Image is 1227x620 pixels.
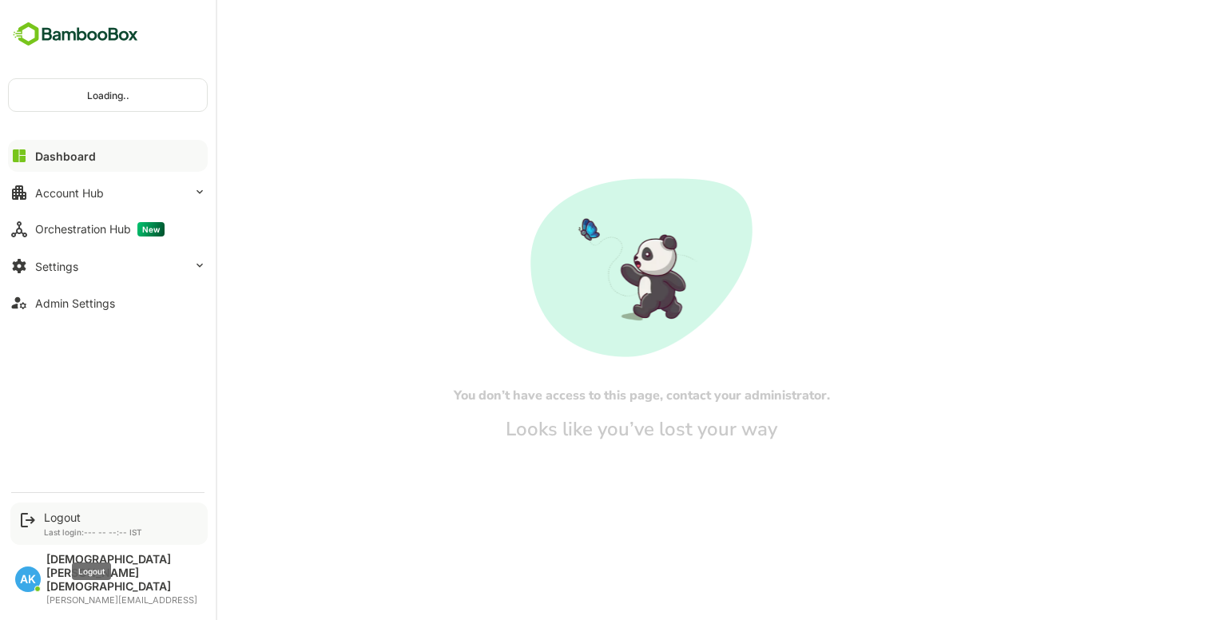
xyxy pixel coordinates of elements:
div: [DEMOGRAPHIC_DATA][PERSON_NAME][DEMOGRAPHIC_DATA] [46,553,200,594]
div: Account Hub [35,186,104,200]
div: Orchestration Hub [35,222,165,236]
h5: Looks like you’ve lost your way [426,416,745,442]
button: Settings [8,250,208,282]
button: Dashboard [8,140,208,172]
div: [PERSON_NAME][EMAIL_ADDRESS] [46,595,200,606]
div: AK [15,566,41,592]
div: Admin Settings [35,296,115,310]
h6: You don’t have access to this page, contact your administrator. [398,381,774,410]
div: Dashboard [35,149,96,163]
p: Last login: --- -- --:-- IST [44,527,142,537]
img: No-Access [475,178,697,356]
img: BambooboxFullLogoMark.5f36c76dfaba33ec1ec1367b70bb1252.svg [8,19,143,50]
div: Settings [35,260,78,273]
button: Account Hub [8,177,208,209]
span: New [137,222,165,236]
button: Admin Settings [8,287,208,319]
div: Loading.. [9,79,207,111]
button: Orchestration HubNew [8,213,208,245]
div: Logout [44,511,142,524]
